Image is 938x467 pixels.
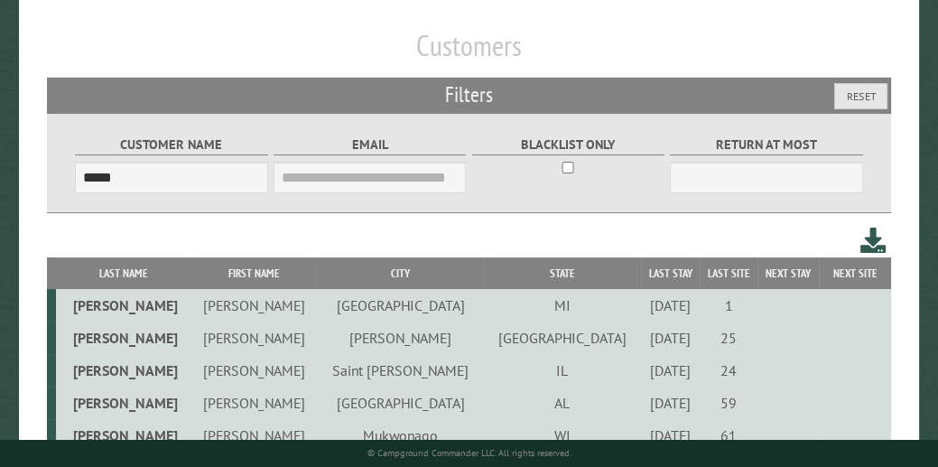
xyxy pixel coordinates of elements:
label: Return at most [670,135,862,155]
td: 25 [700,322,757,354]
div: [DATE] [644,296,697,314]
td: [GEOGRAPHIC_DATA] [484,322,641,354]
th: Next Stay [757,257,819,289]
td: [PERSON_NAME] [190,354,317,387]
td: [GEOGRAPHIC_DATA] [317,387,484,419]
td: IL [484,354,641,387]
th: Last Stay [641,257,700,289]
th: Next Site [819,257,891,289]
label: Blacklist only [472,135,664,155]
td: [PERSON_NAME] [190,419,317,452]
td: [PERSON_NAME] [56,419,190,452]
th: First Name [190,257,317,289]
td: [PERSON_NAME] [190,322,317,354]
td: Mukwonago [317,419,484,452]
td: 24 [700,354,757,387]
td: [PERSON_NAME] [56,289,190,322]
div: [DATE] [644,426,697,444]
td: AL [484,387,641,419]
small: © Campground Commander LLC. All rights reserved. [367,447,571,459]
td: 59 [700,387,757,419]
td: [PERSON_NAME] [56,354,190,387]
div: [DATE] [644,361,697,379]
td: WI [484,419,641,452]
div: [DATE] [644,394,697,412]
button: Reset [834,83,887,109]
th: Last Site [700,257,757,289]
h1: Customers [47,28,891,78]
div: [DATE] [644,329,697,347]
a: Download this customer list (.csv) [860,224,887,257]
th: City [317,257,484,289]
td: 1 [700,289,757,322]
th: Last Name [56,257,190,289]
th: State [484,257,641,289]
td: 61 [700,419,757,452]
td: [PERSON_NAME] [190,289,317,322]
td: [PERSON_NAME] [190,387,317,419]
label: Customer Name [75,135,267,155]
td: [PERSON_NAME] [56,322,190,354]
h2: Filters [47,78,891,112]
td: [PERSON_NAME] [317,322,484,354]
td: [PERSON_NAME] [56,387,190,419]
label: Email [274,135,466,155]
td: Saint [PERSON_NAME] [317,354,484,387]
td: [GEOGRAPHIC_DATA] [317,289,484,322]
td: MI [484,289,641,322]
